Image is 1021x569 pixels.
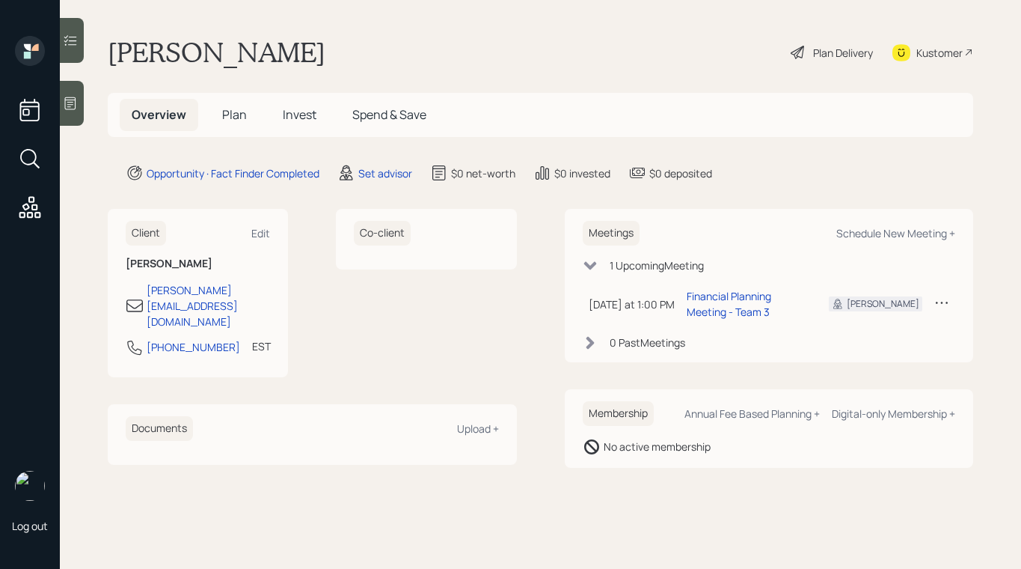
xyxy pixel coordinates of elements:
[126,258,270,270] h6: [PERSON_NAME]
[589,296,675,312] div: [DATE] at 1:00 PM
[649,165,712,181] div: $0 deposited
[358,165,412,181] div: Set advisor
[847,297,919,311] div: [PERSON_NAME]
[457,422,499,436] div: Upload +
[222,106,247,123] span: Plan
[108,36,325,69] h1: [PERSON_NAME]
[813,45,873,61] div: Plan Delivery
[252,338,271,354] div: EST
[583,401,654,426] h6: Membership
[147,339,240,355] div: [PHONE_NUMBER]
[251,226,270,240] div: Edit
[132,106,186,123] span: Overview
[916,45,963,61] div: Kustomer
[610,258,704,273] div: 1 Upcoming Meeting
[352,106,426,123] span: Spend & Save
[687,288,806,320] div: Financial Planning Meeting - Team 3
[610,335,685,350] div: 0 Past Meeting s
[583,221,640,246] h6: Meetings
[684,407,820,421] div: Annual Fee Based Planning +
[15,471,45,501] img: aleksandra-headshot.png
[354,221,411,246] h6: Co-client
[451,165,515,181] div: $0 net-worth
[12,519,48,533] div: Log out
[126,416,193,441] h6: Documents
[604,439,711,454] div: No active membership
[147,282,270,329] div: [PERSON_NAME][EMAIL_ADDRESS][DOMAIN_NAME]
[283,106,316,123] span: Invest
[126,221,166,246] h6: Client
[147,165,319,181] div: Opportunity · Fact Finder Completed
[836,226,955,240] div: Schedule New Meeting +
[554,165,610,181] div: $0 invested
[832,407,955,421] div: Digital-only Membership +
